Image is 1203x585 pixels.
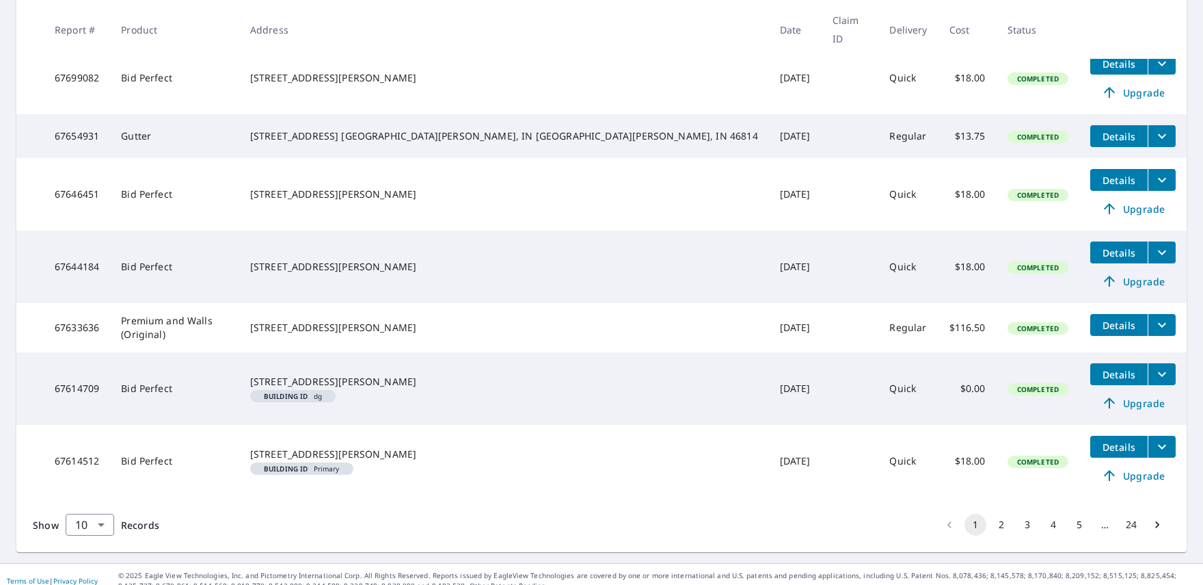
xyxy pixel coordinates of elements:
span: Show [33,519,59,532]
button: filesDropdownBtn-67654931 [1148,125,1176,147]
td: Regular [878,114,938,158]
button: Go to page 4 [1042,514,1064,536]
nav: pagination navigation [936,514,1170,536]
span: Completed [1009,324,1067,333]
div: [STREET_ADDRESS][PERSON_NAME] [250,321,758,335]
div: 10 [66,506,114,544]
a: Upgrade [1090,392,1176,414]
span: Details [1098,368,1139,381]
td: [DATE] [769,425,822,497]
button: filesDropdownBtn-67646451 [1148,169,1176,191]
td: Bid Perfect [110,231,239,303]
button: Go to page 2 [990,514,1012,536]
td: Premium and Walls (Original) [110,303,239,352]
span: Completed [1009,74,1067,83]
button: Go to page 3 [1016,514,1038,536]
td: $18.00 [938,158,997,231]
span: Primary [256,465,348,472]
em: Building ID [264,465,308,472]
td: [DATE] [769,303,822,352]
button: filesDropdownBtn-67699082 [1148,53,1176,75]
a: Upgrade [1090,198,1176,220]
span: Upgrade [1098,467,1167,484]
div: [STREET_ADDRESS][PERSON_NAME] [250,71,758,85]
button: detailsBtn-67654931 [1090,125,1148,147]
button: filesDropdownBtn-67614512 [1148,436,1176,458]
span: Details [1098,130,1139,143]
button: filesDropdownBtn-67644184 [1148,242,1176,263]
span: Completed [1009,132,1067,142]
td: [DATE] [769,42,822,114]
td: [DATE] [769,231,822,303]
td: $116.50 [938,303,997,352]
em: Building ID [264,393,308,400]
td: [DATE] [769,158,822,231]
td: 67654931 [44,114,110,158]
div: Show 10 records [66,514,114,536]
td: $0.00 [938,352,997,425]
td: 67614709 [44,352,110,425]
td: 67699082 [44,42,110,114]
td: 67614512 [44,425,110,497]
span: Records [121,519,159,532]
button: detailsBtn-67633636 [1090,314,1148,336]
span: dg [256,393,330,400]
td: Quick [878,42,938,114]
span: Completed [1009,263,1067,272]
span: Upgrade [1098,273,1167,289]
span: Completed [1009,190,1067,200]
td: $18.00 [938,231,997,303]
a: Upgrade [1090,270,1176,292]
div: [STREET_ADDRESS][PERSON_NAME] [250,260,758,274]
button: filesDropdownBtn-67633636 [1148,314,1176,336]
span: Details [1098,174,1139,187]
p: | [7,577,98,585]
a: Upgrade [1090,465,1176,486]
div: [STREET_ADDRESS][PERSON_NAME] [250,375,758,389]
td: Bid Perfect [110,352,239,425]
span: Upgrade [1098,84,1167,101]
button: Go to next page [1146,514,1168,536]
span: Details [1098,441,1139,454]
td: Quick [878,158,938,231]
span: Upgrade [1098,200,1167,217]
button: filesDropdownBtn-67614709 [1148,363,1176,385]
td: Gutter [110,114,239,158]
span: Details [1098,246,1139,259]
span: Completed [1009,457,1067,467]
button: detailsBtn-67614512 [1090,436,1148,458]
div: [STREET_ADDRESS][PERSON_NAME] [250,187,758,201]
div: [STREET_ADDRESS][PERSON_NAME] [250,447,758,461]
button: detailsBtn-67646451 [1090,169,1148,191]
td: $18.00 [938,42,997,114]
td: Quick [878,425,938,497]
a: Upgrade [1090,81,1176,103]
td: 67646451 [44,158,110,231]
button: detailsBtn-67644184 [1090,242,1148,263]
span: Completed [1009,385,1067,394]
button: Go to page 5 [1068,514,1090,536]
span: Details [1098,57,1139,70]
span: Details [1098,319,1139,332]
td: [DATE] [769,352,822,425]
button: detailsBtn-67614709 [1090,363,1148,385]
button: detailsBtn-67699082 [1090,53,1148,75]
button: Go to page 24 [1120,514,1142,536]
td: Quick [878,352,938,425]
div: … [1094,518,1116,532]
td: 67633636 [44,303,110,352]
td: Bid Perfect [110,42,239,114]
td: Regular [878,303,938,352]
td: Quick [878,231,938,303]
div: [STREET_ADDRESS] [GEOGRAPHIC_DATA][PERSON_NAME], IN [GEOGRAPHIC_DATA][PERSON_NAME], IN 46814 [250,129,758,143]
td: 67644184 [44,231,110,303]
span: Upgrade [1098,395,1167,411]
button: page 1 [964,514,986,536]
td: [DATE] [769,114,822,158]
td: $18.00 [938,425,997,497]
td: Bid Perfect [110,158,239,231]
td: $13.75 [938,114,997,158]
td: Bid Perfect [110,425,239,497]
